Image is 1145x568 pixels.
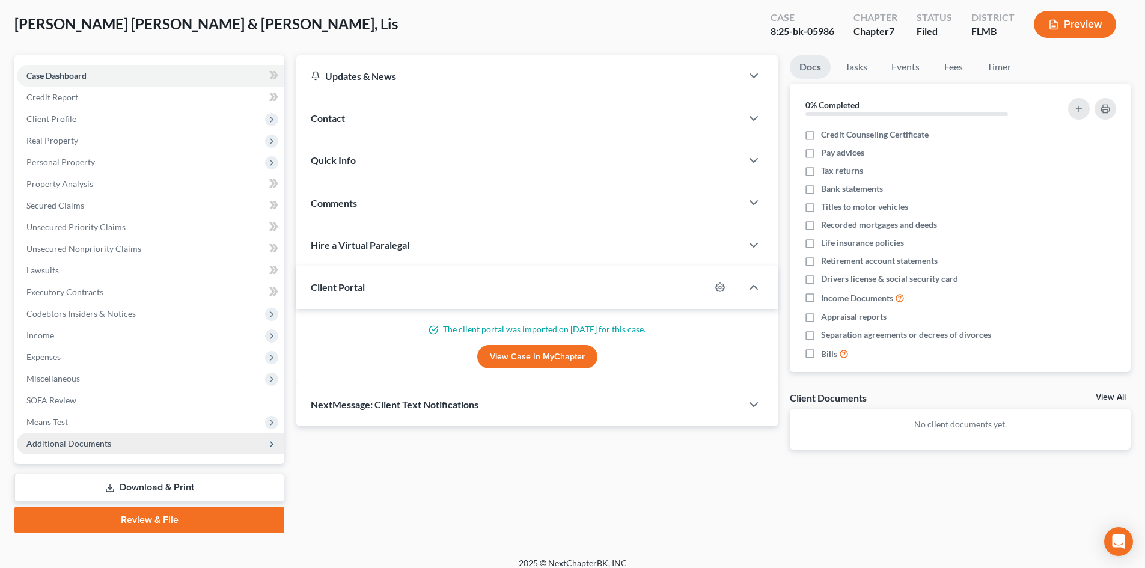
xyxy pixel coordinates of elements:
[934,55,972,79] a: Fees
[26,417,68,427] span: Means Test
[821,311,887,323] span: Appraisal reports
[821,329,991,341] span: Separation agreements or decrees of divorces
[14,474,284,502] a: Download & Print
[853,25,897,38] div: Chapter
[821,165,863,177] span: Tax returns
[821,348,837,360] span: Bills
[26,222,126,232] span: Unsecured Priority Claims
[26,308,136,319] span: Codebtors Insiders & Notices
[799,418,1121,430] p: No client documents yet.
[790,391,867,404] div: Client Documents
[14,15,398,32] span: [PERSON_NAME] [PERSON_NAME] & [PERSON_NAME], Lis
[821,147,864,159] span: Pay advices
[821,183,883,195] span: Bank statements
[26,200,84,210] span: Secured Claims
[17,238,284,260] a: Unsecured Nonpriority Claims
[26,243,141,254] span: Unsecured Nonpriority Claims
[311,239,409,251] span: Hire a Virtual Paralegal
[26,373,80,383] span: Miscellaneous
[17,65,284,87] a: Case Dashboard
[821,255,938,267] span: Retirement account statements
[805,100,860,110] strong: 0% Completed
[1104,527,1133,556] div: Open Intercom Messenger
[821,237,904,249] span: Life insurance policies
[26,330,54,340] span: Income
[26,157,95,167] span: Personal Property
[821,292,893,304] span: Income Documents
[771,25,834,38] div: 8:25-bk-05986
[26,438,111,448] span: Additional Documents
[821,129,929,141] span: Credit Counseling Certificate
[17,389,284,411] a: SOFA Review
[311,323,763,335] p: The client portal was imported on [DATE] for this case.
[26,179,93,189] span: Property Analysis
[771,11,834,25] div: Case
[26,287,103,297] span: Executory Contracts
[26,70,87,81] span: Case Dashboard
[971,25,1015,38] div: FLMB
[26,395,76,405] span: SOFA Review
[26,135,78,145] span: Real Property
[971,11,1015,25] div: District
[1096,393,1126,402] a: View All
[917,25,952,38] div: Filed
[1034,11,1116,38] button: Preview
[311,112,345,124] span: Contact
[17,173,284,195] a: Property Analysis
[821,273,958,285] span: Drivers license & social security card
[311,70,727,82] div: Updates & News
[14,507,284,533] a: Review & File
[821,201,908,213] span: Titles to motor vehicles
[17,195,284,216] a: Secured Claims
[311,281,365,293] span: Client Portal
[26,352,61,362] span: Expenses
[889,25,894,37] span: 7
[477,345,597,369] a: View Case in MyChapter
[26,114,76,124] span: Client Profile
[977,55,1021,79] a: Timer
[835,55,877,79] a: Tasks
[17,216,284,238] a: Unsecured Priority Claims
[17,260,284,281] a: Lawsuits
[917,11,952,25] div: Status
[311,399,478,410] span: NextMessage: Client Text Notifications
[26,92,78,102] span: Credit Report
[853,11,897,25] div: Chapter
[311,197,357,209] span: Comments
[311,154,356,166] span: Quick Info
[17,87,284,108] a: Credit Report
[882,55,929,79] a: Events
[26,265,59,275] span: Lawsuits
[821,219,937,231] span: Recorded mortgages and deeds
[790,55,831,79] a: Docs
[17,281,284,303] a: Executory Contracts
